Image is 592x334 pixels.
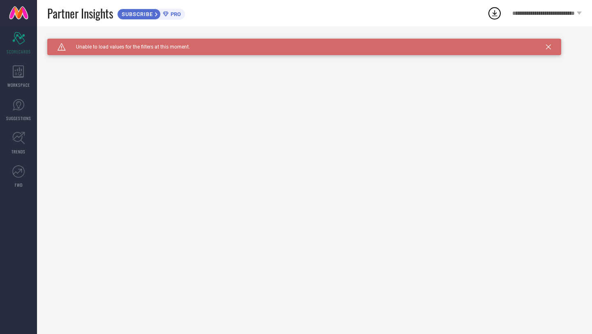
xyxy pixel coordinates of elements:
span: SUGGESTIONS [6,115,31,121]
span: FWD [15,182,23,188]
a: SUBSCRIBEPRO [117,7,185,20]
div: Open download list [487,6,502,21]
span: PRO [169,11,181,17]
span: Partner Insights [47,5,113,22]
span: Unable to load values for the filters at this moment. [66,44,190,50]
span: WORKSPACE [7,82,30,88]
span: SUBSCRIBE [118,11,155,17]
div: Unable to load filters at this moment. Please try later. [47,39,582,45]
span: TRENDS [12,148,25,155]
span: SCORECARDS [7,49,31,55]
